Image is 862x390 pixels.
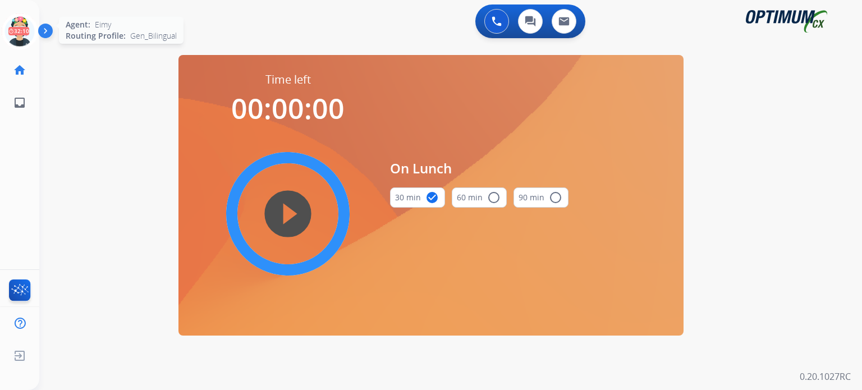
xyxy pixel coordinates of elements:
span: 00:00:00 [231,89,345,127]
span: On Lunch [390,158,568,178]
mat-icon: play_circle_filled [281,207,295,221]
span: Agent: [66,19,90,30]
mat-icon: radio_button_unchecked [487,191,501,204]
mat-icon: home [13,63,26,77]
span: Eimy [95,19,111,30]
span: Time left [265,72,311,88]
p: 0.20.1027RC [800,370,851,383]
mat-icon: inbox [13,96,26,109]
mat-icon: check_circle [425,191,439,204]
mat-icon: radio_button_unchecked [549,191,562,204]
span: Routing Profile: [66,30,126,42]
button: 90 min [513,187,568,208]
button: 60 min [452,187,507,208]
span: Gen_Bilingual [130,30,177,42]
button: 30 min [390,187,445,208]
